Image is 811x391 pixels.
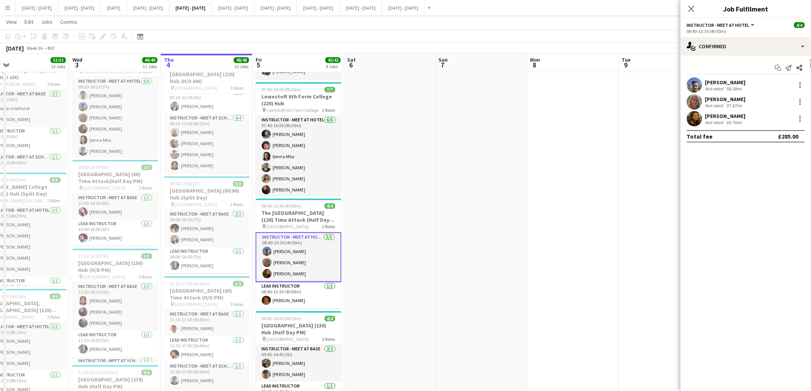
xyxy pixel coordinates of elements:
[143,64,157,70] div: 11 Jobs
[170,281,210,287] span: 11:15-17:00 (5h45m)
[233,181,244,187] span: 3/3
[705,113,746,119] div: [PERSON_NAME]
[262,203,302,209] span: 08:40-13:30 (4h50m)
[340,0,382,15] button: [DATE] - [DATE]
[139,274,152,280] span: 3 Roles
[72,44,158,157] app-job-card: 09:10-16:10 (7h)7/7Kesteven & [PERSON_NAME] Girls (180) Time Attack (H/D PM) Kesteven & [PERSON_N...
[262,316,302,322] span: 09:45-16:00 (6h15m)
[25,45,44,51] span: Week 36
[231,302,244,308] span: 3 Roles
[439,57,448,64] span: Sun
[169,0,212,15] button: [DATE] - [DATE]
[72,283,158,331] app-card-role: Instructor - Meet at Base3/311:30-16:30 (5h)[PERSON_NAME][PERSON_NAME][PERSON_NAME]
[438,61,448,70] span: 7
[164,276,250,388] div: 11:15-17:00 (5h45m)3/3[GEOGRAPHIC_DATA] (65) Time Attack (H/D PM) [GEOGRAPHIC_DATA]3 RolesInstruc...
[16,0,58,15] button: [DATE] - [DATE]
[3,17,20,27] a: View
[50,177,61,183] span: 6/6
[529,61,540,70] span: 8
[164,177,250,273] app-job-card: 09:00-16:00 (7h)3/3[GEOGRAPHIC_DATA] (80/80) Hub (Split Day) [GEOGRAPHIC_DATA]2 RolesInstructor -...
[72,160,158,246] app-job-card: 10:00-16:00 (6h)2/2[GEOGRAPHIC_DATA] (60) Time Attack(Half Day PM) [GEOGRAPHIC_DATA]2 RolesInstru...
[687,28,805,34] div: 08:40-13:30 (4h50m)
[21,17,36,27] a: Edit
[164,71,250,85] h3: [GEOGRAPHIC_DATA] (220) Hub (H/D AM)
[84,185,126,191] span: [GEOGRAPHIC_DATA]
[79,254,110,259] span: 11:30-16:30 (5h)
[325,57,341,63] span: 42/42
[170,181,201,187] span: 09:00-16:00 (7h)
[164,88,250,114] app-card-role: Lead Instructor1/107:30-12:30 (5h)[PERSON_NAME]
[79,165,110,170] span: 10:00-16:00 (6h)
[705,79,746,86] div: [PERSON_NAME]
[79,370,118,376] span: 12:35-15:25 (2h50m)
[322,224,335,230] span: 2 Roles
[164,247,250,273] app-card-role: Lead Instructor1/109:00-16:00 (7h)[PERSON_NAME]
[262,87,302,93] span: 07:40-16:00 (8h20m)
[231,85,244,91] span: 3 Roles
[325,316,335,322] span: 4/4
[141,370,152,376] span: 8/8
[256,232,341,282] app-card-role: Instructor - Meet at Hotel3/308:40-13:30 (4h50m)[PERSON_NAME][PERSON_NAME][PERSON_NAME]
[234,57,249,63] span: 48/48
[41,18,53,25] span: Jobs
[256,57,262,64] span: Fri
[347,57,356,64] span: Sat
[164,60,250,173] div: 07:30-12:30 (5h)7/7[GEOGRAPHIC_DATA] (220) Hub (H/D AM) [GEOGRAPHIC_DATA]3 Roles07:30-12:30 (5h)[...
[254,0,297,15] button: [DATE] - [DATE]
[38,17,56,27] a: Jobs
[256,93,341,107] h3: Lowestoft 6th Form College (220) Hub
[175,85,217,91] span: [GEOGRAPHIC_DATA]
[325,87,335,93] span: 7/7
[234,64,249,70] div: 10 Jobs
[164,188,250,201] h3: [GEOGRAPHIC_DATA] (80/80) Hub (Split Day)
[233,281,244,287] span: 3/3
[256,282,341,308] app-card-role: Lead Instructor1/108:40-13:30 (4h50m)[PERSON_NAME]
[175,302,217,308] span: [GEOGRAPHIC_DATA]
[127,0,169,15] button: [DATE] - [DATE]
[72,194,158,220] app-card-role: Instructor - Meet at Base1/110:00-16:00 (6h)[PERSON_NAME]
[687,133,713,140] div: Total fee
[72,249,158,362] div: 11:30-16:30 (5h)5/5[GEOGRAPHIC_DATA] (150) Hub (H/D PM) [GEOGRAPHIC_DATA]3 RolesInstructor - Meet...
[142,57,158,63] span: 49/49
[256,322,341,336] h3: [GEOGRAPHIC_DATA] (130) Hub (Half Day PM)
[164,362,250,388] app-card-role: Instructor - Meet at School1/112:30-17:00 (4h30m)[PERSON_NAME]
[72,357,158,383] app-card-role: Instructor - Meet at School1/1
[101,0,127,15] button: [DATE]
[163,61,174,70] span: 4
[141,254,152,259] span: 5/5
[256,82,341,196] app-job-card: 07:40-16:00 (8h20m)7/7Lowestoft 6th Form College (220) Hub Lowestoft 6th Form College2 RolesInstr...
[51,64,66,70] div: 13 Jobs
[72,77,158,159] app-card-role: Instructor - Meet at Hotel6/609:10-16:10 (7h)[PERSON_NAME][PERSON_NAME][PERSON_NAME][PERSON_NAME]...
[72,220,158,246] app-card-role: Lead Instructor1/110:00-16:00 (6h)[PERSON_NAME]
[256,199,341,308] div: 08:40-13:30 (4h50m)4/4The [GEOGRAPHIC_DATA] (120) Time Attack (Half Day AM) [GEOGRAPHIC_DATA]2 Ro...
[139,185,152,191] span: 2 Roles
[72,171,158,185] h3: [GEOGRAPHIC_DATA] (60) Time Attack(Half Day PM)
[48,314,61,320] span: 2 Roles
[175,202,217,208] span: [GEOGRAPHIC_DATA]
[530,57,540,64] span: Mon
[322,108,335,113] span: 2 Roles
[267,224,309,230] span: [GEOGRAPHIC_DATA]
[322,337,335,342] span: 3 Roles
[705,103,725,108] div: Not rated
[681,37,811,56] div: Confirmed
[382,0,425,15] button: [DATE] - [DATE]
[57,17,80,27] a: Comms
[72,57,82,64] span: Wed
[48,45,55,51] div: BST
[72,331,158,357] app-card-role: Lead Instructor1/111:30-16:30 (5h)[PERSON_NAME]
[254,61,262,70] span: 5
[6,44,24,52] div: [DATE]
[51,57,66,63] span: 53/53
[687,22,756,28] button: Instructor - Meet at Hotel
[622,57,631,64] span: Tue
[687,22,750,28] span: Instructor - Meet at Hotel
[141,165,152,170] span: 2/2
[346,61,356,70] span: 6
[725,103,744,108] div: 57.87mi
[705,96,746,103] div: [PERSON_NAME]
[326,64,340,70] div: 9 Jobs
